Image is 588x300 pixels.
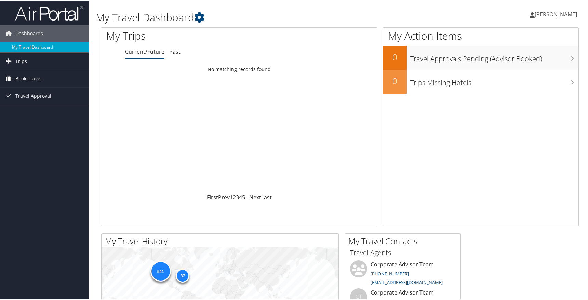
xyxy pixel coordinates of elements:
[383,69,578,93] a: 0Trips Missing Hotels
[207,193,218,200] a: First
[169,47,181,55] a: Past
[101,63,377,75] td: No matching records found
[371,270,409,276] a: [PHONE_NUMBER]
[350,247,455,257] h3: Travel Agents
[371,278,443,285] a: [EMAIL_ADDRESS][DOMAIN_NAME]
[96,10,421,24] h1: My Travel Dashboard
[530,3,584,24] a: [PERSON_NAME]
[106,28,257,42] h1: My Trips
[383,75,407,86] h2: 0
[150,260,171,281] div: 541
[15,52,27,69] span: Trips
[218,193,230,200] a: Prev
[239,193,242,200] a: 4
[383,51,407,62] h2: 0
[347,260,459,288] li: Corporate Advisor Team
[383,45,578,69] a: 0Travel Approvals Pending (Advisor Booked)
[15,24,43,41] span: Dashboards
[105,235,338,246] h2: My Travel History
[410,74,578,87] h3: Trips Missing Hotels
[410,50,578,63] h3: Travel Approvals Pending (Advisor Booked)
[236,193,239,200] a: 3
[383,28,578,42] h1: My Action Items
[261,193,272,200] a: Last
[15,87,51,104] span: Travel Approval
[230,193,233,200] a: 1
[249,193,261,200] a: Next
[233,193,236,200] a: 2
[15,4,83,21] img: airportal-logo.png
[245,193,249,200] span: …
[348,235,460,246] h2: My Travel Contacts
[535,10,577,17] span: [PERSON_NAME]
[125,47,164,55] a: Current/Future
[176,268,189,282] div: 87
[242,193,245,200] a: 5
[15,69,42,87] span: Book Travel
